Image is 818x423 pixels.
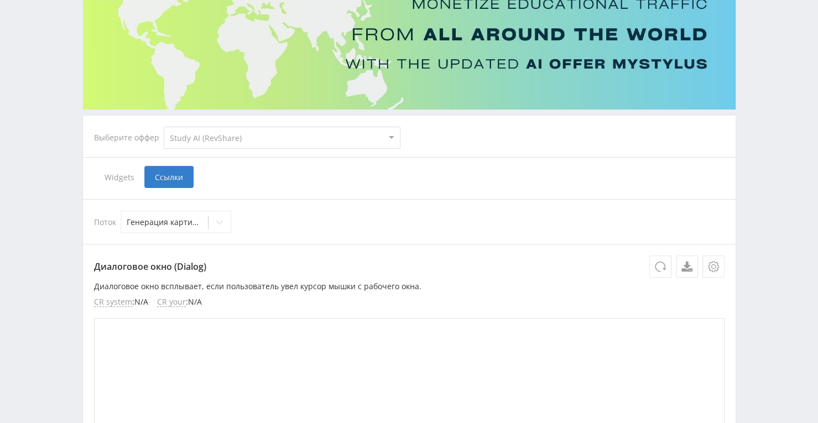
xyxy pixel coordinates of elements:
span: Ссылки [144,166,194,188]
button: Обновить [649,255,671,278]
span: CR system [94,297,132,307]
a: Скачать [676,255,698,278]
li: : N/A [157,297,202,307]
p: Диалоговое окно (Dialog) [94,255,725,278]
li: : N/A [94,297,148,307]
div: Поток [94,211,725,233]
span: CR your [157,297,186,307]
p: Диалоговое окно всплывает, если пользователь увел курсор мышки с рабочего окна. [94,282,725,291]
div: Выберите оффер [94,133,164,142]
button: Настройки [702,255,725,278]
span: Widgets [94,166,144,188]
